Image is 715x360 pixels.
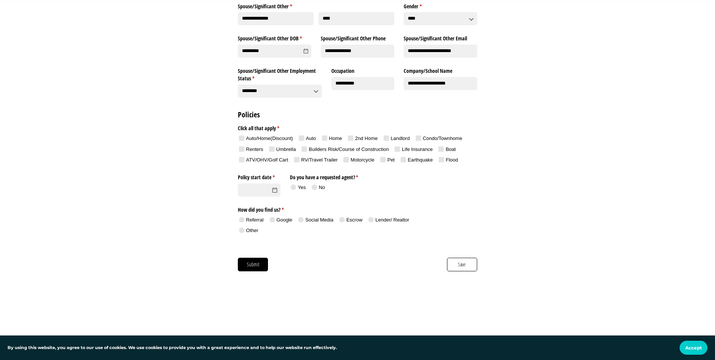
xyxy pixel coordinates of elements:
[238,171,280,181] label: Policy start date
[346,217,363,223] div: Escrow
[306,135,316,142] div: Auto
[309,146,389,153] div: Builders Risk/​Course of Construction
[246,146,263,153] div: Renters
[305,217,333,223] div: Social Media
[246,227,259,234] div: Other
[375,217,409,223] div: Lender/​ Realtor
[408,157,433,163] div: Earthquake
[276,146,296,153] div: Umbrella
[446,146,456,153] div: Boat
[329,135,342,142] div: Home
[351,157,374,163] div: Motorcycle
[387,157,395,163] div: Pet
[277,217,292,223] div: Google
[404,32,477,42] label: Spouse/​Significant Other Email
[298,184,306,191] div: Yes
[238,65,322,82] label: Spouse/​Significant Other Employment Status
[447,258,477,271] button: Save
[404,65,477,75] label: Company/​School Name
[238,32,311,42] label: Spouse/​Significant Other DOB
[246,135,293,142] div: Auto/​Home(Discount)
[238,12,314,25] input: First
[391,135,410,142] div: Landlord
[246,260,260,269] span: Submit
[238,122,477,132] legend: Click all that apply
[458,260,466,269] span: Save
[680,341,707,355] button: Accept
[423,135,462,142] div: Condo/​Townhome
[685,345,702,351] span: Accept
[8,345,337,351] p: By using this website, you agree to our use of cookies. We use cookies to provide you with a grea...
[402,146,433,153] div: Life Insurance
[321,32,394,42] label: Spouse/​Significant Other Phone
[238,109,477,120] h2: Policies
[318,12,394,25] input: Last
[355,135,378,142] div: 2nd Home
[238,204,425,214] legend: How did you find us?
[319,184,325,191] div: No
[246,217,263,223] div: Referral
[290,171,363,181] legend: Do you have a requested agent?
[238,134,477,166] div: checkbox-group
[238,258,268,271] button: Submit
[301,157,338,163] div: RV/​Travel Trailer
[446,157,458,163] div: Flood
[331,65,394,75] label: Occupation
[246,157,288,163] div: ATV/​OHV/​Golf Cart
